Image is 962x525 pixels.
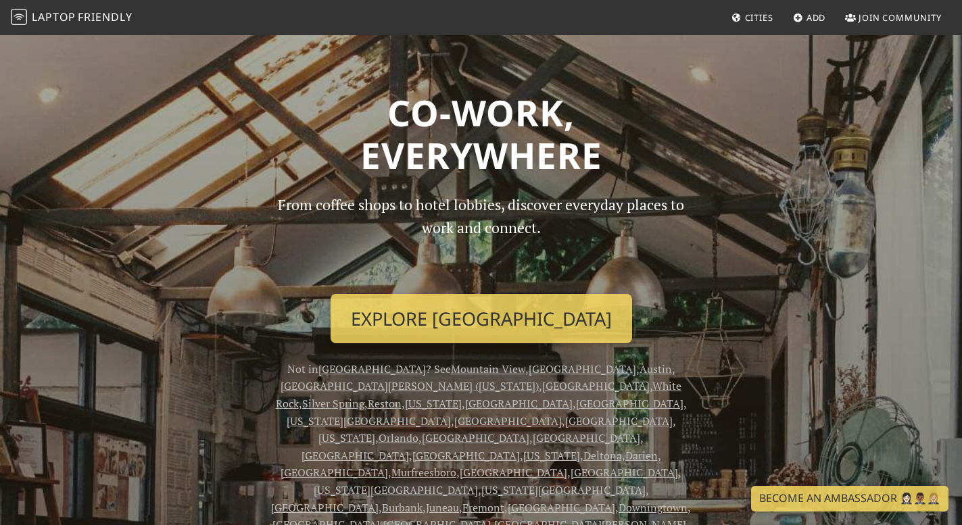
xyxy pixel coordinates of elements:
[859,11,942,24] span: Join Community
[751,486,948,511] a: Become an Ambassador 🤵🏻‍♀️🤵🏾‍♂️🤵🏼‍♀️
[318,361,426,376] a: [GEOGRAPHIC_DATA]
[422,430,529,445] a: [GEOGRAPHIC_DATA]
[266,193,696,283] p: From coffee shops to hotel lobbies, discover everyday places to work and connect.
[625,448,658,463] a: Darien
[368,396,402,411] a: Reston
[32,9,76,24] span: Laptop
[807,11,826,24] span: Add
[529,361,636,376] a: [GEOGRAPHIC_DATA]
[391,465,456,480] a: Murfreesboro
[287,414,451,428] a: [US_STATE][GEOGRAPHIC_DATA]
[481,482,646,497] a: [US_STATE][GEOGRAPHIC_DATA]
[78,9,132,24] span: Friendly
[11,6,133,30] a: LaptopFriendly LaptopFriendly
[583,448,622,463] a: Deltona
[426,500,459,515] a: Juneau
[454,414,562,428] a: [GEOGRAPHIC_DATA]
[331,294,632,344] a: Explore [GEOGRAPHIC_DATA]
[379,430,418,445] a: Orlando
[382,500,423,515] a: Burbank
[523,448,580,463] a: [US_STATE]
[565,414,673,428] a: [GEOGRAPHIC_DATA]
[281,465,388,480] a: [GEOGRAPHIC_DATA]
[745,11,773,24] span: Cities
[576,396,683,411] a: [GEOGRAPHIC_DATA]
[281,378,539,393] a: [GEOGRAPHIC_DATA][PERSON_NAME] ([US_STATE])
[619,500,688,515] a: Downingtown
[302,396,364,411] a: Silver Spring
[533,430,640,445] a: [GEOGRAPHIC_DATA]
[462,500,504,515] a: Fremont
[271,500,379,515] a: [GEOGRAPHIC_DATA]
[640,361,672,376] a: Austin
[460,465,567,480] a: [GEOGRAPHIC_DATA]
[412,448,520,463] a: [GEOGRAPHIC_DATA]
[11,9,27,25] img: LaptopFriendly
[43,91,919,177] h1: Co-work, Everywhere
[788,5,832,30] a: Add
[508,500,615,515] a: [GEOGRAPHIC_DATA]
[465,396,573,411] a: [GEOGRAPHIC_DATA]
[571,465,678,480] a: [GEOGRAPHIC_DATA]
[314,482,478,497] a: [US_STATE][GEOGRAPHIC_DATA]
[451,361,525,376] a: Mountain View
[542,378,650,393] a: [GEOGRAPHIC_DATA]
[302,448,409,463] a: [GEOGRAPHIC_DATA]
[405,396,462,411] a: [US_STATE]
[840,5,947,30] a: Join Community
[318,430,375,445] a: [US_STATE]
[726,5,779,30] a: Cities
